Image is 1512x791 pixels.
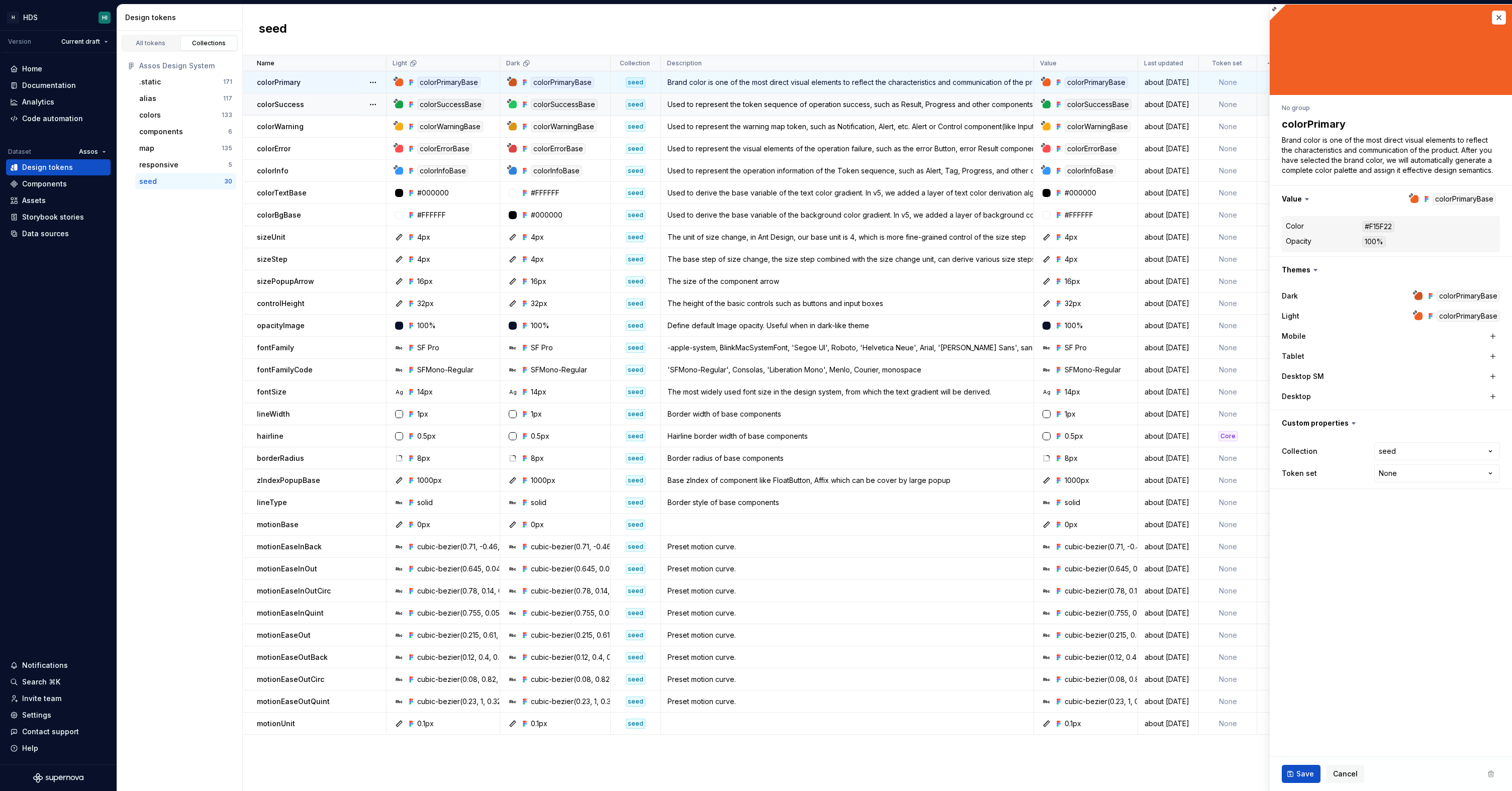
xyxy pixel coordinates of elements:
[1065,143,1119,154] div: colorErrorBase
[661,365,1033,375] div: 'SFMono-Regular', Consolas, 'Liberation Mono', Menlo, Courier, monospace
[135,74,236,90] a: .static171
[2,7,115,28] button: HHDSHI
[257,475,320,485] p: zIndexPopupBase
[626,498,645,508] div: seed
[661,254,1033,264] div: The base step of size change, the size step combined with the size change unit, can derive variou...
[1065,343,1087,353] div: SF Pro
[1065,188,1096,198] div: #000000
[531,431,549,441] div: 0.5px
[139,160,178,170] div: responsive
[1280,115,1498,133] textarea: colorPrimary
[1296,769,1314,779] span: Save
[259,21,287,39] h2: seed
[125,13,238,23] div: Design tokens
[1065,542,1182,552] div: cubic-bezier(0.71, -0.46, 0.88, 0.6)
[1333,769,1358,779] span: Cancel
[6,740,111,756] button: Help
[257,210,301,220] p: colorBgBase
[531,586,646,596] div: cubic-bezier(0.78, 0.14, 0.15, 0.86)
[1139,254,1198,264] div: about [DATE]
[417,564,536,574] div: cubic-bezier(0.645, 0.045, 0.355, 1)
[417,276,433,286] div: 16px
[1199,292,1257,315] td: None
[661,387,1033,397] div: The most widely used font size in the design system, from which the text gradient will be derived.
[1199,337,1257,359] td: None
[531,498,546,508] div: solid
[22,660,68,670] div: Notifications
[139,110,161,120] div: colors
[135,107,236,123] button: colors133
[1065,453,1078,463] div: 8px
[135,90,236,107] button: alias117
[1139,232,1198,242] div: about [DATE]
[135,173,236,189] a: seed30
[661,453,1033,463] div: Border radius of base components
[22,64,42,74] div: Home
[23,13,38,23] div: HDS
[661,586,1033,596] div: Preset motion curve.
[1362,221,1394,232] div: #F15F22
[1282,391,1311,402] label: Desktop
[661,431,1033,441] div: Hairline border width of base components
[531,77,594,88] div: colorPrimaryBase
[626,210,645,220] div: seed
[257,542,322,552] p: motionEaseInBack
[22,179,67,189] div: Components
[661,144,1033,154] div: Used to represent the visual elements of the operation failure, such as the error Button, error R...
[7,12,19,24] div: H
[184,39,234,47] div: Collections
[6,724,111,740] button: Contact support
[6,159,111,175] a: Design tokens
[6,707,111,723] a: Settings
[626,365,645,375] div: seed
[257,387,287,397] p: fontSize
[1286,236,1311,246] div: Opacity
[1144,59,1183,67] p: Last updated
[626,77,645,87] div: seed
[1199,359,1257,381] td: None
[417,299,434,309] div: 32px
[139,93,156,104] div: alias
[1437,290,1500,302] div: colorPrimaryBase
[6,657,111,673] button: Notifications
[257,365,313,375] p: fontFamilyCode
[1139,122,1198,132] div: about [DATE]
[1139,210,1198,220] div: about [DATE]
[626,166,645,176] div: seed
[626,453,645,463] div: seed
[61,38,100,46] span: Current draft
[135,124,236,140] a: components6
[661,564,1033,574] div: Preset motion curve.
[1139,166,1198,176] div: about [DATE]
[1139,453,1198,463] div: about [DATE]
[661,409,1033,419] div: Border width of base components
[661,498,1033,508] div: Border style of base components
[22,114,83,124] div: Code automation
[1199,536,1257,558] td: None
[22,195,46,206] div: Assets
[626,100,645,110] div: seed
[1139,431,1198,441] div: about [DATE]
[417,343,439,353] div: SF Pro
[228,128,232,136] div: 6
[661,276,1033,286] div: The size of the component arrow
[626,144,645,154] div: seed
[1139,144,1198,154] div: about [DATE]
[1043,388,1051,396] div: Ag
[74,145,111,159] button: Assos
[1065,498,1080,508] div: solid
[222,111,232,119] div: 133
[1199,138,1257,160] td: None
[531,520,544,530] div: 0px
[135,140,236,156] button: map135
[417,586,532,596] div: cubic-bezier(0.78, 0.14, 0.15, 0.86)
[417,210,446,220] div: #FFFFFF
[257,586,331,596] p: motionEaseInOutCirc
[626,586,645,596] div: seed
[6,226,111,242] a: Data sources
[22,162,73,172] div: Design tokens
[661,542,1033,552] div: Preset motion curve.
[417,431,436,441] div: 0.5px
[1065,165,1116,176] div: colorInfoBase
[22,229,69,239] div: Data sources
